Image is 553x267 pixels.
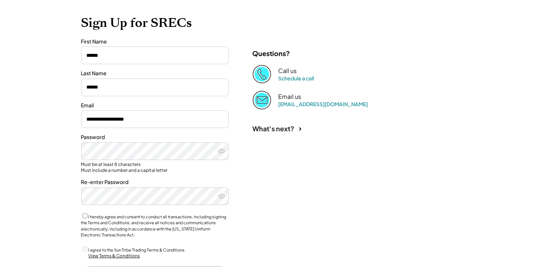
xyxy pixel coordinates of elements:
[81,178,229,186] div: Re-enter Password
[89,253,140,259] div: View Terms & Conditions
[253,65,271,83] img: Phone%20copy%403x.png
[81,214,227,237] label: I hereby agree and consent to conduct all transactions, including signing the Terms and Condition...
[279,67,297,75] div: Call us
[279,75,314,82] a: Schedule a call
[253,49,290,58] div: Questions?
[253,124,295,133] div: What's next?
[81,38,229,45] div: First Name
[81,15,472,31] h1: Sign Up for SRECs
[279,93,301,101] div: Email us
[279,101,368,107] a: [EMAIL_ADDRESS][DOMAIN_NAME]
[89,247,186,252] label: I agree to the Sun Tribe Trading Terms & Conditions.
[81,70,229,77] div: Last Name
[81,162,229,173] div: Must be at least 8 characters Must include a number and a capital letter
[253,91,271,109] img: Email%202%403x.png
[81,102,229,109] div: Email
[81,133,229,141] div: Password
